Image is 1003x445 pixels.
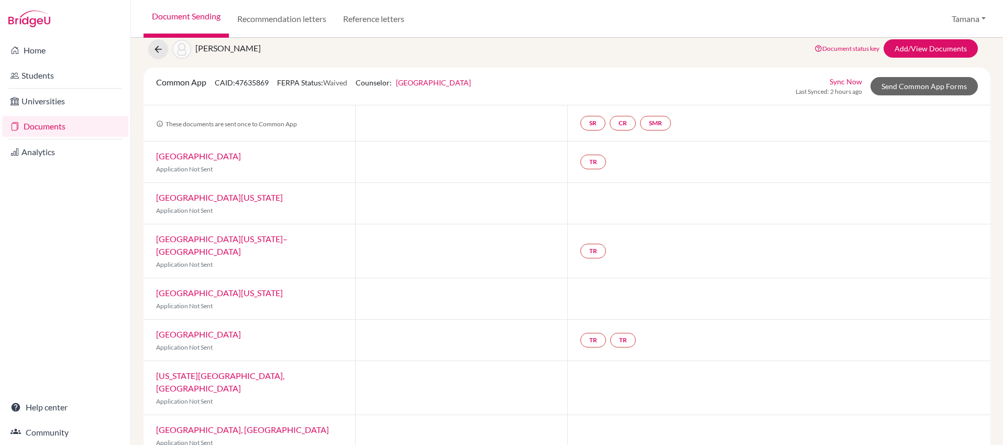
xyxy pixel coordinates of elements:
[156,343,213,351] span: Application Not Sent
[156,77,206,87] span: Common App
[870,77,978,95] a: Send Common App Forms
[796,87,862,96] span: Last Synced: 2 hours ago
[2,422,128,443] a: Community
[8,10,50,27] img: Bridge-U
[580,333,606,348] a: TR
[580,116,605,131] a: SR
[2,65,128,86] a: Students
[640,116,671,131] a: SMR
[156,120,297,128] span: These documents are sent once to Common App
[156,207,213,214] span: Application Not Sent
[277,78,347,87] span: FERPA Status:
[156,397,213,405] span: Application Not Sent
[156,165,213,173] span: Application Not Sent
[156,234,288,256] a: [GEOGRAPHIC_DATA][US_STATE]–[GEOGRAPHIC_DATA]
[580,155,606,169] a: TR
[884,39,978,58] a: Add/View Documents
[356,78,471,87] span: Counselor:
[580,244,606,258] a: TR
[2,397,128,418] a: Help center
[814,45,879,52] a: Document status key
[156,261,213,268] span: Application Not Sent
[830,76,862,87] a: Sync Now
[2,40,128,61] a: Home
[195,43,261,53] span: [PERSON_NAME]
[156,371,284,393] a: [US_STATE][GEOGRAPHIC_DATA], [GEOGRAPHIC_DATA]
[396,78,471,87] a: [GEOGRAPHIC_DATA]
[2,142,128,162] a: Analytics
[2,91,128,112] a: Universities
[156,192,283,202] a: [GEOGRAPHIC_DATA][US_STATE]
[947,9,990,29] button: Tamana
[156,288,283,298] a: [GEOGRAPHIC_DATA][US_STATE]
[156,151,241,161] a: [GEOGRAPHIC_DATA]
[215,78,269,87] span: CAID: 47635869
[156,302,213,310] span: Application Not Sent
[2,116,128,137] a: Documents
[610,116,636,131] a: CR
[323,78,347,87] span: Waived
[610,333,636,348] a: TR
[156,425,329,435] a: [GEOGRAPHIC_DATA], [GEOGRAPHIC_DATA]
[156,329,241,339] a: [GEOGRAPHIC_DATA]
